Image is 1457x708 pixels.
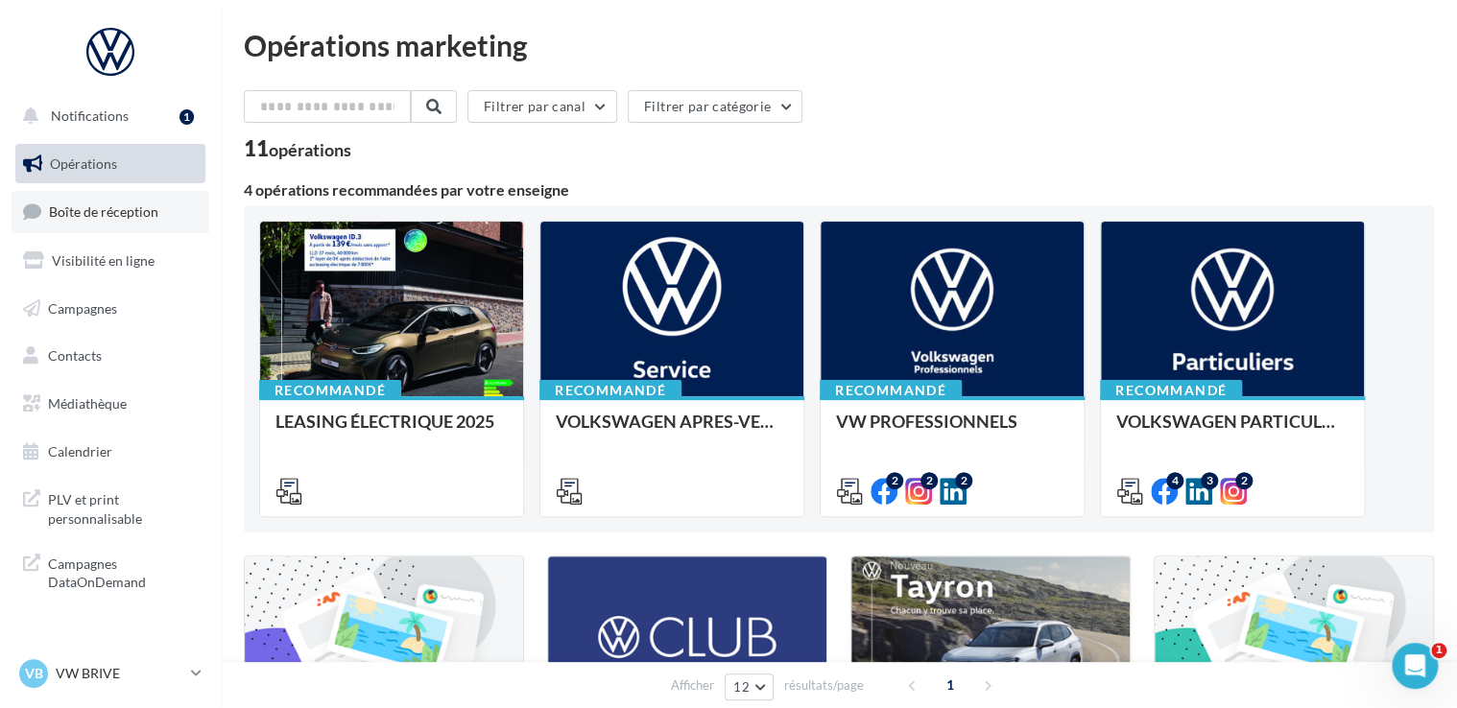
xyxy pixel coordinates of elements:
span: 1 [1431,643,1446,658]
div: 2 [955,472,972,489]
div: 1 [179,109,194,125]
div: Recommandé [259,380,401,401]
span: Calendrier [48,443,112,460]
div: 3 [1201,472,1218,489]
button: Filtrer par catégorie [628,90,802,123]
div: 11 [244,138,351,159]
span: Boîte de réception [49,203,158,220]
span: Afficher [671,676,714,695]
div: 2 [886,472,903,489]
a: Calendrier [12,432,209,472]
div: VOLKSWAGEN APRES-VENTE [556,412,788,450]
a: Opérations [12,144,209,184]
span: PLV et print personnalisable [48,486,198,528]
button: 12 [725,673,774,700]
div: 4 [1166,472,1183,489]
div: 4 opérations recommandées par votre enseigne [244,182,1434,198]
span: Campagnes [48,299,117,316]
div: Recommandé [539,380,681,401]
div: 2 [920,472,938,489]
a: Contacts [12,336,209,376]
span: Opérations [50,155,117,172]
a: Campagnes [12,289,209,329]
div: Opérations marketing [244,31,1434,59]
a: Médiathèque [12,384,209,424]
div: Recommandé [1100,380,1242,401]
a: Visibilité en ligne [12,241,209,281]
span: résultats/page [784,676,864,695]
div: opérations [269,141,351,158]
span: VB [25,664,43,683]
iframe: Intercom live chat [1392,643,1438,689]
div: 2 [1235,472,1253,489]
button: Notifications 1 [12,96,202,136]
span: Visibilité en ligne [52,252,155,269]
a: VB VW BRIVE [15,655,205,692]
span: Contacts [48,347,102,364]
p: VW BRIVE [56,664,183,683]
a: PLV et print personnalisable [12,479,209,535]
div: VOLKSWAGEN PARTICULIER [1116,412,1349,450]
button: Filtrer par canal [467,90,617,123]
span: 1 [935,670,966,700]
div: LEASING ÉLECTRIQUE 2025 [275,412,508,450]
div: VW PROFESSIONNELS [836,412,1068,450]
a: Campagnes DataOnDemand [12,543,209,600]
span: Campagnes DataOnDemand [48,551,198,592]
span: 12 [733,679,750,695]
a: Boîte de réception [12,191,209,232]
span: Notifications [51,107,129,124]
span: Médiathèque [48,395,127,412]
div: Recommandé [820,380,962,401]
